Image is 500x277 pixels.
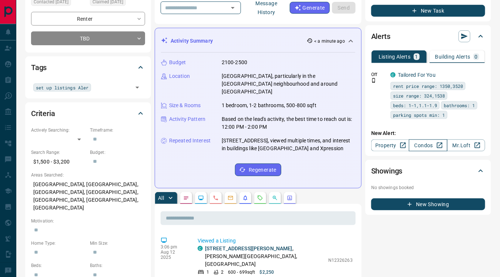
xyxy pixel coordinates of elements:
[31,156,86,168] p: $1,500 - $3,200
[257,195,263,201] svg: Requests
[31,262,86,269] p: Beds:
[371,198,485,210] button: New Showing
[31,32,145,45] div: TBD
[290,2,330,14] button: Generate
[393,82,463,90] span: rent price range: 1350,3520
[169,72,190,80] p: Location
[31,12,145,26] div: Renter
[242,195,248,201] svg: Listing Alerts
[371,184,485,191] p: No showings booked
[31,172,145,178] p: Areas Searched:
[90,149,145,156] p: Budget:
[207,269,209,276] p: 1
[31,178,145,214] p: [GEOGRAPHIC_DATA], [GEOGRAPHIC_DATA], [GEOGRAPHIC_DATA], [GEOGRAPHIC_DATA], [GEOGRAPHIC_DATA], [G...
[161,34,355,48] div: Activity Summary< a minute ago
[228,269,255,276] p: 600 - 699 sqft
[272,195,278,201] svg: Opportunities
[371,5,485,17] button: New Task
[31,218,145,224] p: Motivation:
[31,127,86,133] p: Actively Searching:
[228,195,234,201] svg: Emails
[222,137,355,152] p: [STREET_ADDRESS], viewed multiple times, and interest in buildings like [GEOGRAPHIC_DATA] and Xpr...
[132,82,142,93] button: Open
[205,245,325,268] p: , [PERSON_NAME][GEOGRAPHIC_DATA], [GEOGRAPHIC_DATA]
[161,250,187,260] p: Aug 12 2025
[169,59,186,66] p: Budget
[393,92,445,99] span: size range: 324,1538
[198,195,204,201] svg: Lead Browsing Activity
[171,37,213,45] p: Activity Summary
[435,54,470,59] p: Building Alerts
[235,164,281,176] button: Regenerate
[371,165,403,177] h2: Showings
[371,78,376,83] svg: Push Notification Only
[415,54,418,59] p: 1
[222,115,355,131] p: Based on the lead's activity, the best time to reach out is: 12:00 PM - 2:00 PM
[31,108,55,119] h2: Criteria
[314,38,345,44] p: < a minute ago
[228,3,238,13] button: Open
[36,84,88,91] span: set up listings Aler
[31,149,86,156] p: Search Range:
[90,127,145,133] p: Timeframe:
[444,102,475,109] span: bathrooms: 1
[31,59,145,76] div: Tags
[371,139,409,151] a: Property
[198,246,203,251] div: condos.ca
[158,195,164,201] p: All
[371,30,390,42] h2: Alerts
[161,244,187,250] p: 3:06 pm
[447,139,485,151] a: Mr.Loft
[393,102,437,109] span: beds: 1-1,1.1-1.9
[169,115,205,123] p: Activity Pattern
[31,240,86,247] p: Home Type:
[222,72,355,96] p: [GEOGRAPHIC_DATA], particularly in the [GEOGRAPHIC_DATA] neighbourhood and around [GEOGRAPHIC_DATA]
[409,139,447,151] a: Condos
[169,102,201,109] p: Size & Rooms
[260,269,274,276] p: $2,250
[379,54,411,59] p: Listing Alerts
[205,245,292,251] a: [STREET_ADDRESS][PERSON_NAME]
[475,54,478,59] p: 0
[31,105,145,122] div: Criteria
[393,111,445,119] span: parking spots min: 1
[221,269,224,276] p: 2
[398,72,436,78] a: Tailored For You
[213,195,219,201] svg: Calls
[371,27,485,45] div: Alerts
[183,195,189,201] svg: Notes
[222,59,247,66] p: 2100-2500
[169,137,211,145] p: Repeated Interest
[90,262,145,269] p: Baths:
[198,237,353,245] p: Viewed a Listing
[90,240,145,247] p: Min Size:
[371,129,485,137] p: New Alert:
[371,162,485,180] div: Showings
[287,195,293,201] svg: Agent Actions
[390,72,396,78] div: condos.ca
[222,102,316,109] p: 1 bedroom, 1-2 bathrooms, 500-800 sqft
[328,257,353,264] p: N12326263
[31,62,47,73] h2: Tags
[371,71,386,78] p: Off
